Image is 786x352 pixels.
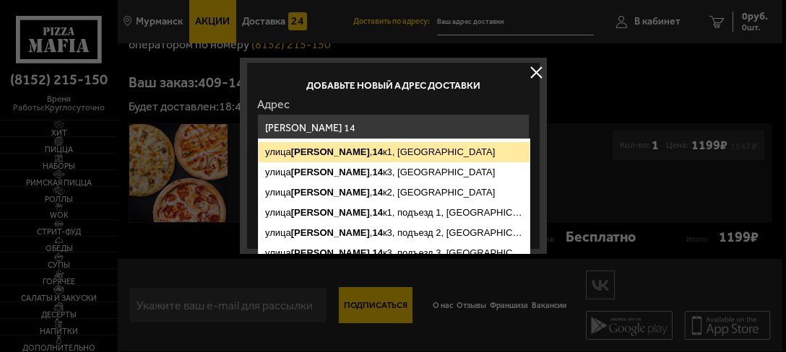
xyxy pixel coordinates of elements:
label: Адрес [257,99,530,110]
ymaps: [PERSON_NAME] [290,167,369,177]
ymaps: [PERSON_NAME] [290,207,369,218]
ymaps: 14 [372,167,382,177]
p: Добавьте новый адрес доставки [257,81,530,91]
ymaps: улица , к1, подъезд 1, [GEOGRAPHIC_DATA] [259,203,530,223]
ymaps: [PERSON_NAME] [290,146,369,157]
ymaps: [PERSON_NAME] [290,227,369,238]
ymaps: 14 [372,247,382,258]
ymaps: улица , к1, [GEOGRAPHIC_DATA] [259,142,530,162]
ymaps: улица , к3, подъезд 2, [GEOGRAPHIC_DATA] [259,223,530,243]
ymaps: [PERSON_NAME] [290,187,369,198]
ymaps: улица , к3, [GEOGRAPHIC_DATA] [259,162,530,182]
ymaps: [PERSON_NAME] [290,247,369,258]
ymaps: улица , к2, [GEOGRAPHIC_DATA] [259,182,530,203]
ymaps: 14 [372,146,382,157]
ymaps: 14 [372,187,382,198]
ymaps: улица , к3, подъезд 3, [GEOGRAPHIC_DATA] [259,243,530,263]
ymaps: 14 [372,227,382,238]
ymaps: 14 [372,207,382,218]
